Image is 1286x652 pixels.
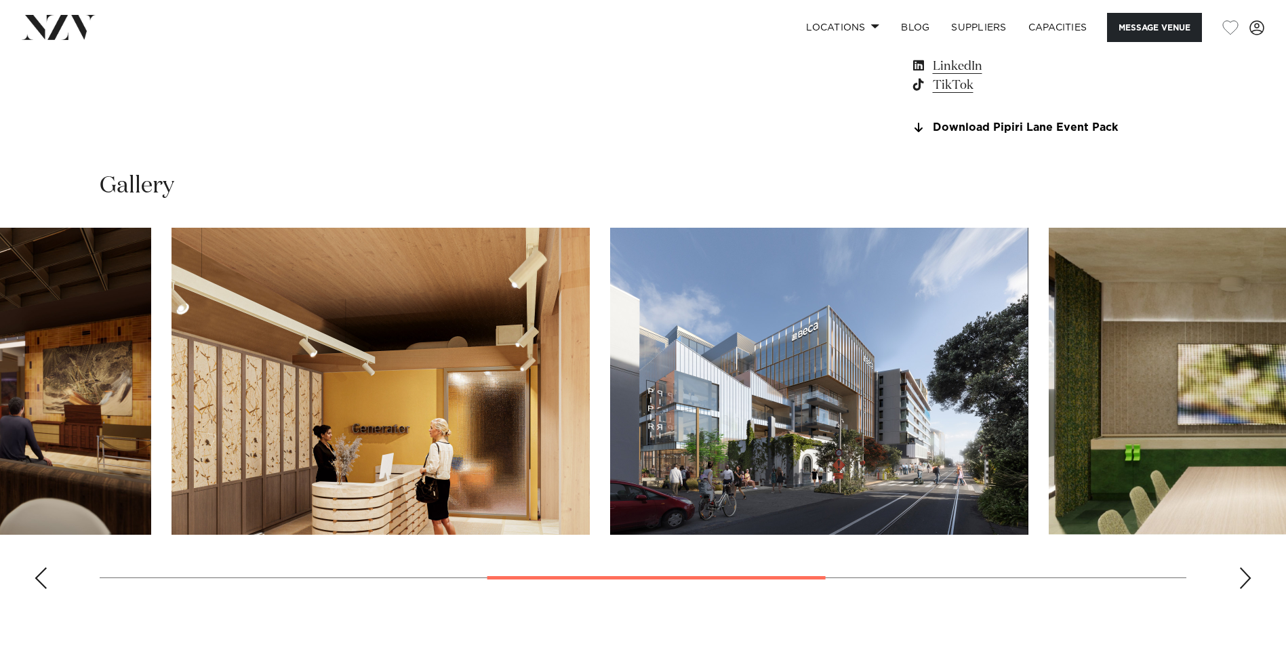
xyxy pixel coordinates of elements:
[940,13,1017,42] a: SUPPLIERS
[795,13,890,42] a: Locations
[100,171,174,201] h2: Gallery
[610,228,1028,535] swiper-slide: 5 / 8
[22,15,96,39] img: nzv-logo.png
[1018,13,1098,42] a: Capacities
[890,13,940,42] a: BLOG
[910,57,1131,76] a: LinkedIn
[910,122,1131,134] a: Download Pipiri Lane Event Pack
[910,76,1131,95] a: TikTok
[1107,13,1202,42] button: Message Venue
[172,228,590,535] swiper-slide: 4 / 8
